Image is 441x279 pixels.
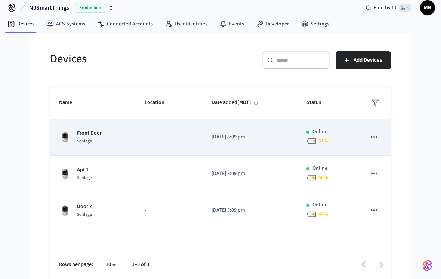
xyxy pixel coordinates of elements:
[295,17,335,31] a: Settings
[306,97,331,108] span: Status
[336,51,391,69] button: Add Devices
[145,206,194,214] p: -
[59,205,71,217] img: Schlage Sense Smart Deadbolt with Camelot Trim, Front
[420,0,435,15] button: MR
[312,165,327,172] p: Online
[59,131,71,143] img: Schlage Sense Smart Deadbolt with Camelot Trim, Front
[59,97,82,108] span: Name
[77,138,92,144] span: Schlage
[145,170,194,178] p: -
[59,168,71,180] img: Schlage Sense Smart Deadbolt with Camelot Trim, Front
[318,211,328,218] span: 44 %
[312,201,327,209] p: Online
[77,166,92,174] p: Apt 1
[354,55,382,65] span: Add Devices
[318,174,328,181] span: 50 %
[91,17,159,31] a: Connected Accounts
[360,1,417,15] div: Find by ID⌘ K
[77,129,102,137] p: Front Door
[132,261,149,269] p: 1–3 of 3
[59,261,93,269] p: Rows per page:
[77,203,92,211] p: Door 2
[1,17,40,31] a: Devices
[212,206,289,214] p: [DATE] 8:09 pm
[102,259,120,270] div: 10
[374,4,397,12] span: Find by ID
[318,137,328,145] span: 31 %
[399,4,411,12] span: ⌘ K
[213,17,250,31] a: Events
[421,1,434,15] span: MR
[50,51,216,67] h5: Devices
[145,97,174,108] span: Location
[50,87,391,229] table: sticky table
[145,133,194,141] p: -
[423,260,432,272] img: SeamLogoGradient.69752ec5.svg
[312,128,327,136] p: Online
[77,211,92,218] span: Schlage
[250,17,295,31] a: Developer
[159,17,213,31] a: User Identities
[212,97,261,108] span: Date added(MDT)
[212,133,289,141] p: [DATE] 8:09 pm
[40,17,91,31] a: ACS Systems
[212,170,289,178] p: [DATE] 8:09 pm
[29,3,69,12] span: NJSmartThings
[77,175,92,181] span: Schlage
[75,3,105,13] span: Production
